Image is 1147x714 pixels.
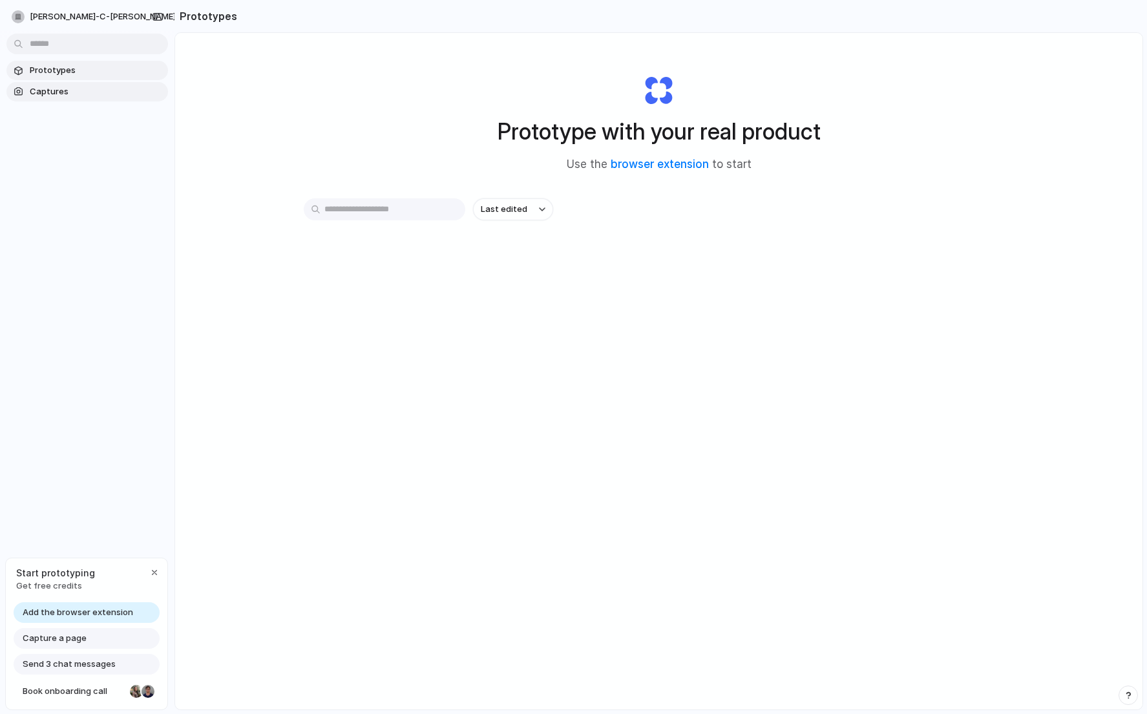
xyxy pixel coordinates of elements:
div: Christian Iacullo [140,684,156,699]
span: Send 3 chat messages [23,658,116,671]
h1: Prototype with your real product [498,114,821,149]
span: Capture a page [23,632,87,645]
span: Last edited [481,203,527,216]
span: Book onboarding call [23,685,125,698]
span: Add the browser extension [23,606,133,619]
a: Captures [6,82,168,101]
span: Start prototyping [16,566,95,580]
a: Book onboarding call [14,681,160,702]
span: Get free credits [16,580,95,593]
span: Use the to start [567,156,752,173]
span: Prototypes [30,64,163,77]
span: [PERSON_NAME]-c-[PERSON_NAME] [30,10,176,23]
button: [PERSON_NAME]-c-[PERSON_NAME] [6,6,196,27]
h2: Prototypes [174,8,237,24]
a: Prototypes [6,61,168,80]
div: Nicole Kubica [129,684,144,699]
span: Captures [30,85,163,98]
a: browser extension [611,158,709,171]
button: Last edited [473,198,553,220]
